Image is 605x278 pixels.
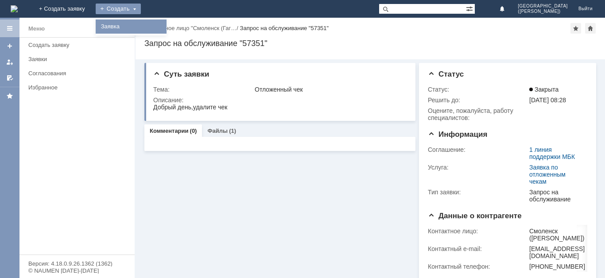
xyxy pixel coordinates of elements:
div: © NAUMEN [DATE]-[DATE] [28,268,126,274]
span: [DATE] 08:28 [529,97,566,104]
span: Данные о контрагенте [428,212,522,220]
div: Смоленск ([PERSON_NAME]) [529,228,585,242]
div: Решить до: [428,97,527,104]
div: Меню [28,23,45,34]
span: Информация [428,130,487,139]
a: Мои заявки [3,55,17,69]
div: Статус: [428,86,527,93]
div: Тема: [153,86,253,93]
a: Создать заявку [25,38,133,52]
div: Тип заявки: [428,189,527,196]
div: Создать [96,4,141,14]
a: Перейти на домашнюю страницу [11,5,18,12]
div: Запрос на обслуживание [529,189,584,203]
a: Мои согласования [3,71,17,85]
div: [PHONE_NUMBER] [529,263,585,270]
a: Комментарии [150,127,189,134]
div: Oцените, пожалуйста, работу специалистов: [428,107,527,121]
div: (0) [190,127,197,134]
div: Заявки [28,56,129,62]
div: Контактный телефон: [428,263,527,270]
div: Версия: 4.18.0.9.26.1362 (1362) [28,261,126,266]
a: Согласования [25,66,133,80]
a: Создать заявку [3,39,17,53]
span: Закрыта [529,86,558,93]
span: ([PERSON_NAME]) [518,9,568,14]
div: Отложенный чек [255,86,404,93]
div: Запрос на обслуживание "57351" [144,39,596,48]
a: 1 линия поддержки МБК [529,146,575,160]
div: Согласования [28,70,129,77]
a: Заявки [25,52,133,66]
img: logo [11,5,18,12]
div: Описание: [153,97,406,104]
div: Избранное [28,84,120,91]
div: Добавить в избранное [570,23,581,34]
a: Заявка по отложенным чекам [529,164,566,185]
div: Контактное лицо: [428,228,527,235]
div: / [144,25,240,31]
span: Расширенный поиск [466,4,475,12]
div: Создать заявку [28,42,129,48]
span: [GEOGRAPHIC_DATA] [518,4,568,9]
div: (1) [229,127,236,134]
span: Суть заявки [153,70,209,78]
a: Контактное лицо "Смоленск (Гаг… [144,25,237,31]
div: Соглашение: [428,146,527,153]
div: Контактный e-mail: [428,245,527,252]
span: Статус [428,70,464,78]
a: Файлы [207,127,228,134]
div: Услуга: [428,164,527,171]
a: Заявка [97,21,165,32]
div: Сделать домашней страницей [585,23,596,34]
div: [EMAIL_ADDRESS][DOMAIN_NAME] [529,245,585,259]
div: Запрос на обслуживание "57351" [240,25,329,31]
